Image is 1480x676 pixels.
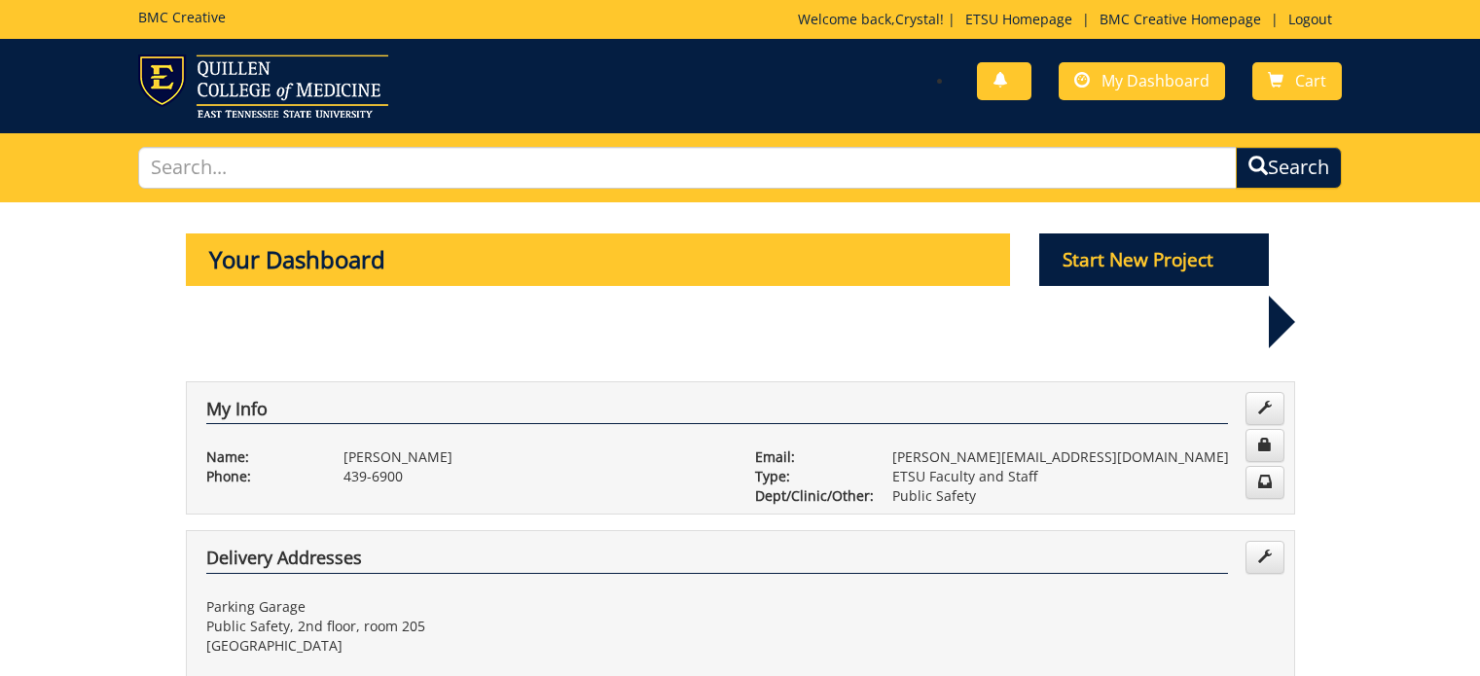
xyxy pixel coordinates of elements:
p: 439-6900 [343,467,726,486]
a: My Dashboard [1059,62,1225,100]
p: [PERSON_NAME] [343,447,726,467]
p: Public Safety [892,486,1275,506]
a: Start New Project [1039,252,1269,270]
a: Logout [1279,10,1342,28]
img: ETSU logo [138,54,388,118]
p: [GEOGRAPHIC_DATA] [206,636,726,656]
a: Cart [1252,62,1342,100]
h4: My Info [206,400,1228,425]
p: Type: [755,467,863,486]
span: Cart [1295,70,1326,91]
a: BMC Creative Homepage [1090,10,1271,28]
p: [PERSON_NAME][EMAIL_ADDRESS][DOMAIN_NAME] [892,447,1275,467]
a: Change Password [1245,429,1284,462]
h5: BMC Creative [138,10,226,24]
h4: Delivery Addresses [206,549,1228,574]
p: Public Safety, 2nd floor, room 205 [206,617,726,636]
a: Edit Info [1245,392,1284,425]
p: Phone: [206,467,314,486]
p: Start New Project [1039,233,1269,286]
button: Search [1236,147,1342,189]
p: ETSU Faculty and Staff [892,467,1275,486]
a: Change Communication Preferences [1245,466,1284,499]
p: Your Dashboard [186,233,1011,286]
input: Search... [138,147,1238,189]
p: Dept/Clinic/Other: [755,486,863,506]
span: My Dashboard [1101,70,1209,91]
p: Welcome back, ! | | | [798,10,1342,29]
a: Edit Addresses [1245,541,1284,574]
p: Parking Garage [206,597,726,617]
p: Name: [206,447,314,467]
a: Crystal [895,10,940,28]
a: ETSU Homepage [956,10,1082,28]
p: Email: [755,447,863,467]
